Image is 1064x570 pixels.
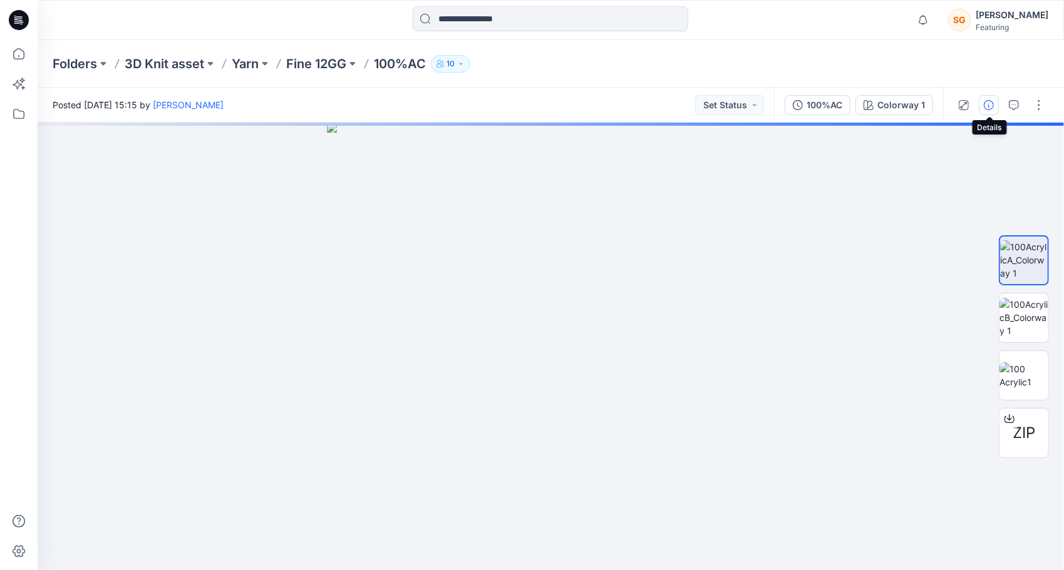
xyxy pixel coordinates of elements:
span: ZIP [1013,422,1035,444]
span: Posted [DATE] 15:15 by [53,98,224,111]
p: 10 [447,57,455,71]
a: Yarn [232,55,259,73]
img: 100AcrylicA_Colorway 1 [1000,240,1048,280]
div: SG [948,9,971,31]
a: 3D Knit asset [125,55,204,73]
div: Colorway 1 [877,98,925,112]
button: Colorway 1 [855,95,933,115]
a: Fine 12GG [286,55,346,73]
img: 100AcrylicB_Colorway 1 [999,298,1048,337]
div: 100%AC [807,98,842,112]
img: 100 Acrylic1 [999,362,1048,389]
a: Folders [53,55,97,73]
button: Details [979,95,999,115]
button: 10 [431,55,470,73]
div: [PERSON_NAME] [976,8,1048,23]
div: Featuring [976,23,1048,32]
a: [PERSON_NAME] [153,99,224,110]
img: eyJhbGciOiJIUzI1NiIsImtpZCI6IjAiLCJzbHQiOiJzZXMiLCJ0eXAiOiJKV1QifQ.eyJkYXRhIjp7InR5cGUiOiJzdG9yYW... [327,123,775,570]
button: 100%AC [785,95,850,115]
p: 100%AC [374,55,426,73]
